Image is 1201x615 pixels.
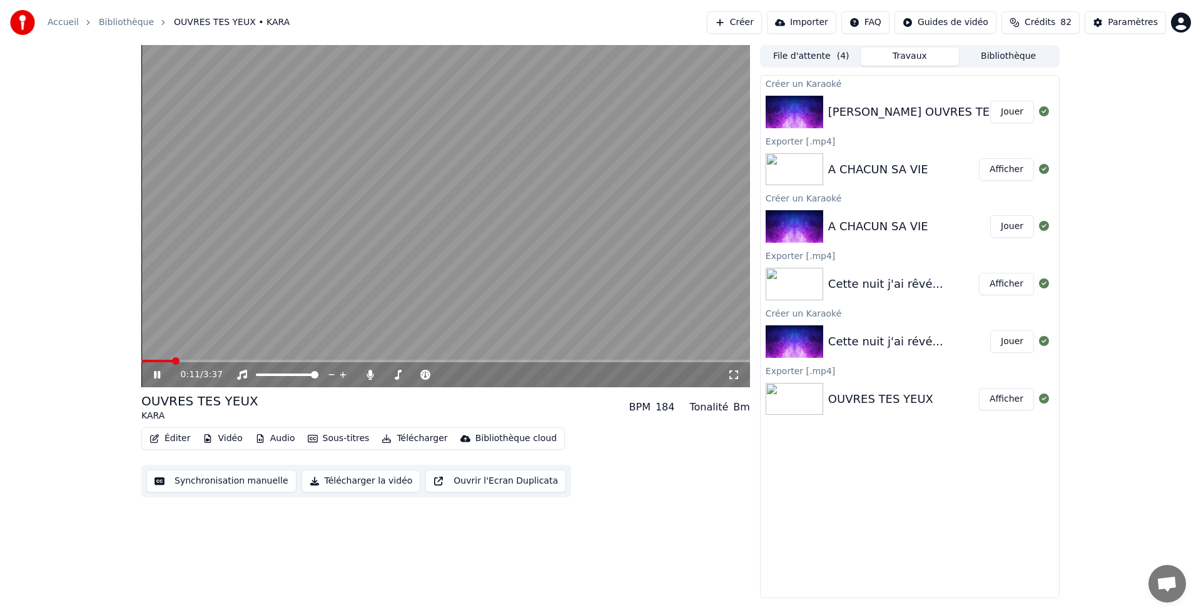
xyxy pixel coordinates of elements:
[48,16,290,29] nav: breadcrumb
[959,48,1058,66] button: Bibliothèque
[761,190,1059,205] div: Créer un Karaoké
[174,16,290,29] span: OUVRES TES YEUX • KARA
[377,430,452,447] button: Télécharger
[1060,16,1072,29] span: 82
[841,11,889,34] button: FAQ
[861,48,960,66] button: Travaux
[761,76,1059,91] div: Créer un Karaoké
[141,410,258,422] div: KARA
[250,430,300,447] button: Audio
[828,103,1041,121] div: [PERSON_NAME] OUVRES TES YEUX 3
[990,101,1034,123] button: Jouer
[181,368,200,381] span: 0:11
[1001,11,1080,34] button: Crédits82
[689,400,728,415] div: Tonalité
[1025,16,1055,29] span: Crédits
[141,392,258,410] div: OUVRES TES YEUX
[48,16,79,29] a: Accueil
[707,11,762,34] button: Créer
[762,48,861,66] button: File d'attente
[894,11,996,34] button: Guides de vidéo
[979,388,1034,410] button: Afficher
[761,363,1059,378] div: Exporter [.mp4]
[1085,11,1166,34] button: Paramètres
[656,400,675,415] div: 184
[990,330,1034,353] button: Jouer
[761,248,1059,263] div: Exporter [.mp4]
[761,133,1059,148] div: Exporter [.mp4]
[979,273,1034,295] button: Afficher
[10,10,35,35] img: youka
[767,11,836,34] button: Importer
[828,218,928,235] div: A CHACUN SA VIE
[733,400,750,415] div: Bm
[828,333,943,350] div: Cette nuit j'ai révé...
[629,400,651,415] div: BPM
[144,430,195,447] button: Éditer
[198,430,247,447] button: Vidéo
[99,16,154,29] a: Bibliothèque
[1148,565,1186,602] div: Ouvrir le chat
[990,215,1034,238] button: Jouer
[203,368,223,381] span: 3:37
[1108,16,1158,29] div: Paramètres
[828,275,943,293] div: Cette nuit j'ai rêvé...
[828,390,933,408] div: OUVRES TES YEUX
[828,161,928,178] div: A CHACUN SA VIE
[425,470,566,492] button: Ouvrir l'Ecran Duplicata
[761,305,1059,320] div: Créer un Karaoké
[146,470,296,492] button: Synchronisation manuelle
[475,432,557,445] div: Bibliothèque cloud
[302,470,421,492] button: Télécharger la vidéo
[303,430,375,447] button: Sous-titres
[837,50,849,63] span: ( 4 )
[979,158,1034,181] button: Afficher
[181,368,211,381] div: /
